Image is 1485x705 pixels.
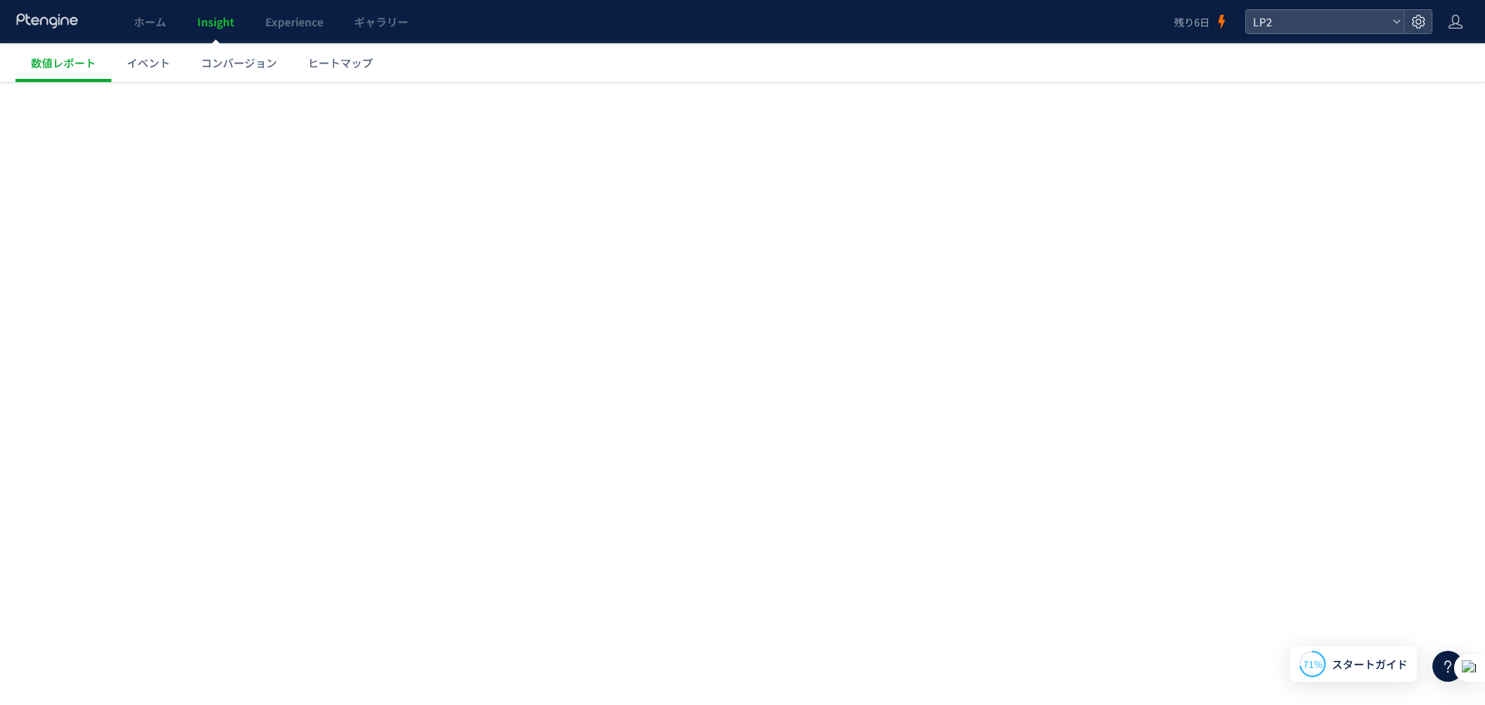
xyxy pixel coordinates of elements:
span: ヒートマップ [308,55,373,70]
span: コンバージョン [201,55,277,70]
span: 71% [1303,657,1323,670]
span: LP2 [1248,10,1386,33]
span: 数値レポート [31,55,96,70]
span: ギャラリー [354,14,408,29]
span: ホーム [134,14,166,29]
span: イベント [127,55,170,70]
span: Experience [265,14,323,29]
span: 残り6日 [1174,15,1210,29]
span: スタートガイド [1332,656,1408,672]
span: Insight [197,14,234,29]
